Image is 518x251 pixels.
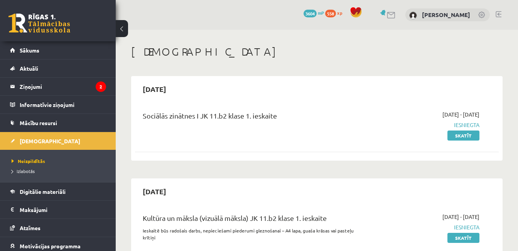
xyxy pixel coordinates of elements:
legend: Informatīvie ziņojumi [20,96,106,114]
span: Aktuāli [20,65,38,72]
h2: [DATE] [135,80,174,98]
span: [DEMOGRAPHIC_DATA] [20,137,80,144]
img: Raivo Kudrjavcevs [409,12,417,19]
a: 3604 mP [304,10,324,16]
h2: [DATE] [135,182,174,200]
a: Skatīt [447,233,479,243]
a: Neizpildītās [12,158,108,165]
a: 558 xp [325,10,346,16]
a: Izlabotās [12,168,108,175]
a: [DEMOGRAPHIC_DATA] [10,132,106,150]
span: [DATE] - [DATE] [442,110,479,119]
a: Atzīmes [10,219,106,237]
span: Neizpildītās [12,158,45,164]
span: Motivācijas programma [20,243,81,249]
div: Kultūra un māksla (vizuālā māksla) JK 11.b2 klase 1. ieskaite [143,213,363,227]
a: Ziņojumi2 [10,78,106,95]
a: [PERSON_NAME] [422,11,470,19]
legend: Maksājumi [20,201,106,219]
a: Digitālie materiāli [10,183,106,200]
span: 558 [325,10,336,17]
span: Sākums [20,47,39,54]
a: Skatīt [447,131,479,141]
div: Sociālās zinātnes I JK 11.b2 klase 1. ieskaite [143,110,363,125]
span: Iesniegta [375,121,479,129]
span: mP [318,10,324,16]
p: Ieskaitē būs radošais darbs, nepieciešami piederumi gleznošanai – A4 lapa, guaša krāsas vai paste... [143,227,363,241]
a: Sākums [10,41,106,59]
a: Maksājumi [10,201,106,219]
h1: [DEMOGRAPHIC_DATA] [131,45,503,58]
span: Mācību resursi [20,119,57,126]
a: Informatīvie ziņojumi [10,96,106,114]
span: Iesniegta [375,223,479,231]
span: Atzīmes [20,224,40,231]
span: 3604 [304,10,317,17]
legend: Ziņojumi [20,78,106,95]
a: Aktuāli [10,59,106,77]
i: 2 [96,81,106,92]
span: xp [337,10,342,16]
a: Mācību resursi [10,114,106,132]
span: [DATE] - [DATE] [442,213,479,221]
a: Rīgas 1. Tālmācības vidusskola [8,14,70,33]
span: Izlabotās [12,168,35,174]
span: Digitālie materiāli [20,188,66,195]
